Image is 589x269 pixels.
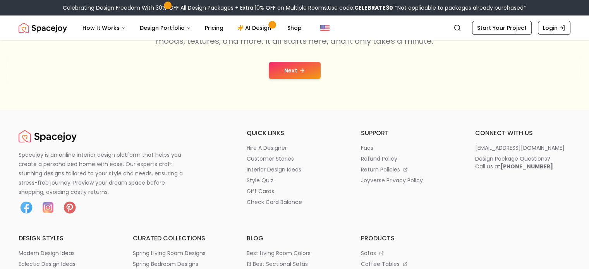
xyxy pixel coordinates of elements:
[247,198,342,206] a: check card balance
[361,249,376,257] p: sofas
[247,187,342,195] a: gift cards
[133,249,206,257] p: spring living room designs
[361,176,457,184] a: joyverse privacy policy
[361,166,400,173] p: return policies
[19,260,114,268] a: eclectic design ideas
[76,20,132,36] button: How It Works
[19,200,34,215] img: Facebook icon
[247,144,287,152] p: hire a designer
[247,176,273,184] p: style quiz
[133,234,228,243] h6: curated collections
[361,234,457,243] h6: products
[247,249,311,257] p: best living room colors
[133,260,198,268] p: spring bedroom designs
[361,249,457,257] a: sofas
[19,249,114,257] a: modern design ideas
[475,155,553,170] div: Design Package Questions? Call us at
[247,129,342,138] h6: quick links
[199,20,230,36] a: Pricing
[247,155,294,163] p: customer stories
[247,155,342,163] a: customer stories
[361,260,400,268] p: coffee tables
[40,200,56,215] img: Instagram icon
[247,260,308,268] p: 13 best sectional sofas
[247,198,302,206] p: check card balance
[361,155,457,163] a: refund policy
[538,21,570,35] a: Login
[320,23,330,33] img: United States
[76,20,308,36] nav: Main
[269,62,321,79] button: Next
[19,150,192,197] p: Spacejoy is an online interior design platform that helps you create a personalized home with eas...
[281,20,308,36] a: Shop
[19,15,570,40] nav: Global
[361,144,457,152] a: faqs
[361,129,457,138] h6: support
[19,234,114,243] h6: design styles
[472,21,532,35] a: Start Your Project
[19,20,67,36] a: Spacejoy
[475,144,570,152] a: [EMAIL_ADDRESS][DOMAIN_NAME]
[19,20,67,36] img: Spacejoy Logo
[361,155,397,163] p: refund policy
[361,166,457,173] a: return policies
[133,260,228,268] a: spring bedroom designs
[247,176,342,184] a: style quiz
[328,4,393,12] span: Use code:
[247,166,342,173] a: interior design ideas
[134,20,197,36] button: Design Portfolio
[247,249,342,257] a: best living room colors
[361,176,423,184] p: joyverse privacy policy
[133,249,228,257] a: spring living room designs
[19,249,75,257] p: modern design ideas
[247,234,342,243] h6: blog
[354,4,393,12] b: CELEBRATE30
[19,129,77,144] img: Spacejoy Logo
[19,129,77,144] a: Spacejoy
[361,260,457,268] a: coffee tables
[475,144,564,152] p: [EMAIL_ADDRESS][DOMAIN_NAME]
[500,163,553,170] b: [PHONE_NUMBER]
[247,260,342,268] a: 13 best sectional sofas
[475,155,570,170] a: Design Package Questions?Call us at[PHONE_NUMBER]
[247,187,274,195] p: gift cards
[475,129,570,138] h6: connect with us
[247,166,301,173] p: interior design ideas
[19,260,76,268] p: eclectic design ideas
[62,200,77,215] img: Pinterest icon
[63,4,526,12] div: Celebrating Design Freedom With 30% OFF All Design Packages + Extra 10% OFF on Multiple Rooms.
[231,20,280,36] a: AI Design
[361,144,373,152] p: faqs
[247,144,342,152] a: hire a designer
[393,4,526,12] span: *Not applicable to packages already purchased*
